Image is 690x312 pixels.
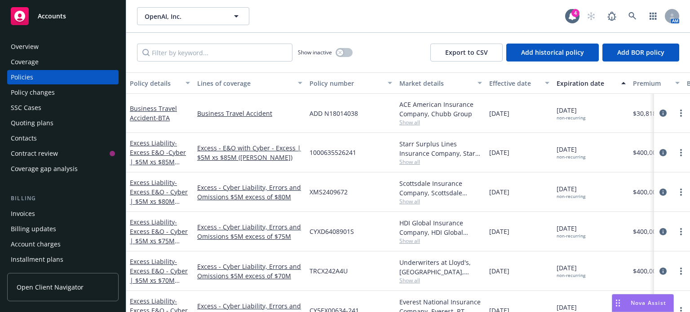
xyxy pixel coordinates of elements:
div: non-recurring [557,233,585,239]
a: Overview [7,40,119,54]
a: Excess - E&O with Cyber - Excess | $5M xs $85M ([PERSON_NAME]) [197,143,302,162]
a: SSC Cases [7,101,119,115]
span: $400,000.00 [633,227,669,236]
div: Billing [7,194,119,203]
div: HDI Global Insurance Company, HDI Global Insurance Company, RT Specialty Insurance Services, LLC ... [399,218,482,237]
div: Effective date [489,79,540,88]
button: Add historical policy [506,44,599,62]
span: [DATE] [557,224,585,239]
a: more [676,266,686,277]
button: Policy details [126,72,194,94]
span: Show all [399,198,482,205]
a: Switch app [644,7,662,25]
a: Contract review [7,146,119,161]
span: ADD N18014038 [310,109,358,118]
div: Drag to move [612,294,624,312]
span: Show all [399,119,482,126]
div: Invoices [11,207,35,221]
a: Excess - Cyber Liability, Errors and Omissions $5M excess of $70M [197,262,302,281]
a: Start snowing [582,7,600,25]
span: $400,000.00 [633,187,669,197]
span: OpenAI, Inc. [145,12,222,21]
div: SSC Cases [11,101,41,115]
span: Nova Assist [631,299,666,307]
span: 1000635526241 [310,148,356,157]
div: Policy details [130,79,180,88]
div: ACE American Insurance Company, Chubb Group [399,100,482,119]
a: circleInformation [658,226,668,237]
button: Market details [396,72,486,94]
a: Contacts [7,131,119,145]
button: Nova Assist [612,294,674,312]
a: Excess - Cyber Liability, Errors and Omissions $5M excess of $80M [197,183,302,202]
a: Excess Liability [130,139,186,176]
div: Market details [399,79,472,88]
button: Premium [629,72,683,94]
span: Add BOR policy [617,48,664,57]
div: Policies [11,70,33,84]
span: [DATE] [489,148,509,157]
span: [DATE] [489,187,509,197]
button: Export to CSV [430,44,503,62]
a: Search [624,7,641,25]
span: Show all [399,158,482,166]
div: Starr Surplus Lines Insurance Company, Starr Companies, RT Specialty Insurance Services, LLC (RSG... [399,139,482,158]
div: non-recurring [557,193,585,199]
span: CYXD6408901S [310,227,354,236]
span: - BTA [156,114,170,122]
span: [DATE] [489,109,509,118]
div: Contract review [11,146,58,161]
button: Effective date [486,72,553,94]
a: Excess Liability [130,218,188,255]
a: Invoices [7,207,119,221]
a: Excess - Cyber Liability, Errors and Omissions $5M excess of $75M [197,222,302,241]
div: Overview [11,40,39,54]
span: [DATE] [557,105,585,121]
div: Premium [633,79,670,88]
button: Policy number [306,72,396,94]
button: Lines of coverage [194,72,306,94]
div: non-recurring [557,154,585,160]
div: Billing updates [11,222,56,236]
a: more [676,147,686,158]
a: circleInformation [658,266,668,277]
a: Excess Liability [130,178,188,215]
span: Show all [399,237,482,245]
span: [DATE] [489,266,509,276]
span: Open Client Navigator [17,282,84,292]
a: Quoting plans [7,116,119,130]
div: 4 [571,9,579,17]
a: circleInformation [658,187,668,198]
a: Excess Liability [130,257,188,294]
div: Quoting plans [11,116,53,130]
div: Account charges [11,237,61,251]
span: Add historical policy [521,48,584,57]
a: Business Travel Accident [130,104,177,122]
a: Coverage [7,55,119,69]
span: TRCX242A4U [310,266,348,276]
a: Business Travel Accident [197,109,302,118]
a: Policy changes [7,85,119,100]
div: Contacts [11,131,37,145]
div: Coverage [11,55,39,69]
div: Policy number [310,79,382,88]
a: Accounts [7,4,119,29]
a: more [676,187,686,198]
a: circleInformation [658,147,668,158]
span: $400,000.00 [633,148,669,157]
button: Add BOR policy [602,44,679,62]
button: OpenAI, Inc. [137,7,249,25]
a: Account charges [7,237,119,251]
span: $400,000.00 [633,266,669,276]
a: circleInformation [658,108,668,119]
input: Filter by keyword... [137,44,292,62]
div: non-recurring [557,115,585,121]
div: Scottsdale Insurance Company, Scottsdale Insurance Company (Nationwide), RT Specialty Insurance S... [399,179,482,198]
span: [DATE] [557,145,585,160]
span: [DATE] [489,227,509,236]
div: Policy changes [11,85,55,100]
span: XMS2409672 [310,187,348,197]
a: more [676,108,686,119]
a: Installment plans [7,252,119,267]
span: Export to CSV [445,48,488,57]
